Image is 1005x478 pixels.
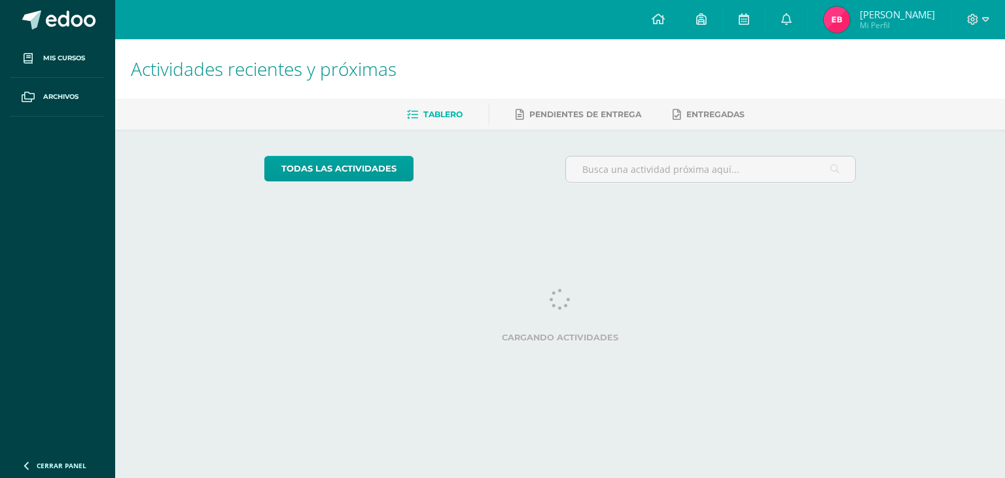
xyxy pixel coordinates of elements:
img: 94bf75ea2e09b9ef851cf4077758348d.png [824,7,850,33]
label: Cargando actividades [264,333,856,342]
a: Pendientes de entrega [516,104,641,125]
span: Actividades recientes y próximas [131,56,397,81]
span: Cerrar panel [37,461,86,470]
a: Entregadas [673,104,745,125]
span: Archivos [43,92,79,102]
span: Entregadas [686,109,745,119]
span: Mi Perfil [860,20,935,31]
input: Busca una actividad próxima aquí... [566,156,856,182]
span: Tablero [423,109,463,119]
a: Tablero [407,104,463,125]
span: [PERSON_NAME] [860,8,935,21]
span: Mis cursos [43,53,85,64]
a: todas las Actividades [264,156,414,181]
a: Archivos [10,78,105,117]
span: Pendientes de entrega [529,109,641,119]
a: Mis cursos [10,39,105,78]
